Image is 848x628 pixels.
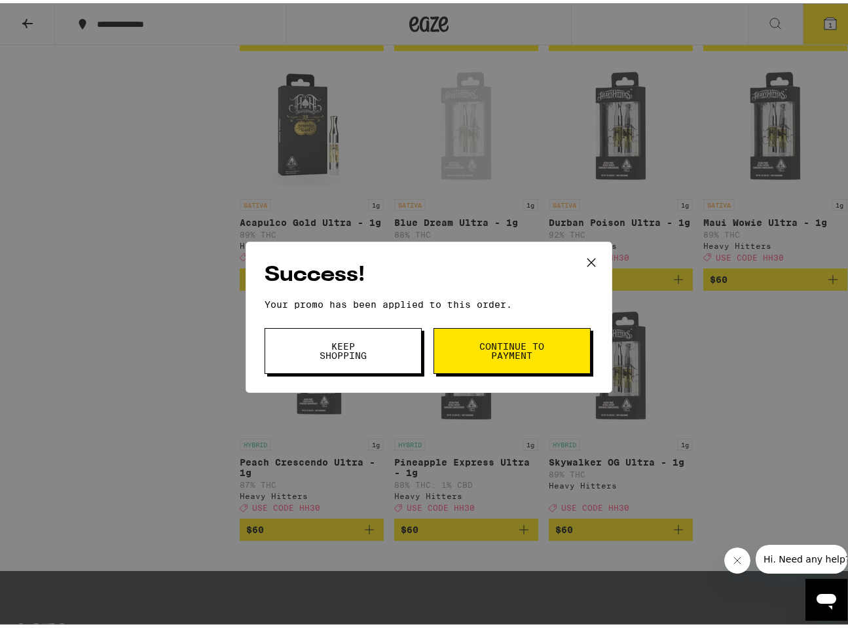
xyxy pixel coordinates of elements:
h2: Success! [265,257,593,287]
iframe: Close message [724,544,750,570]
span: Continue to payment [479,339,545,357]
iframe: Message from company [756,542,847,570]
p: Your promo has been applied to this order. [265,296,593,306]
button: Keep Shopping [265,325,422,371]
iframe: Button to launch messaging window [805,576,847,618]
button: Continue to payment [433,325,591,371]
span: Hi. Need any help? [8,9,94,20]
span: Keep Shopping [310,339,377,357]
